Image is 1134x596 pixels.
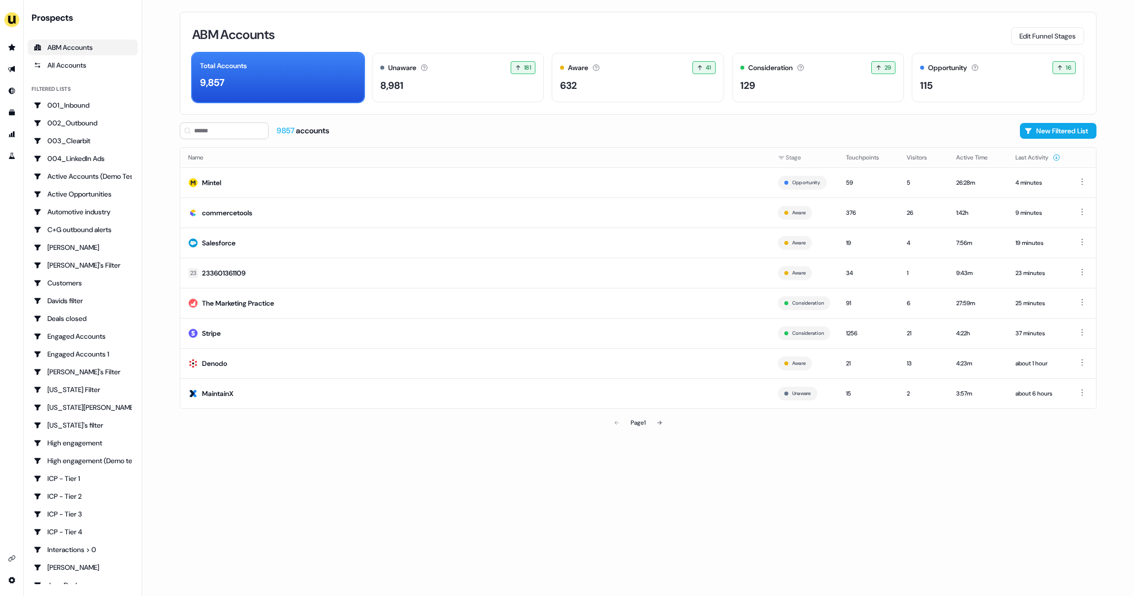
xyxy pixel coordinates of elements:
div: [PERSON_NAME]'s Filter [34,260,132,270]
a: Go to Geneviève's Filter [28,364,138,380]
div: Salesforce [202,238,236,248]
button: Active Time [956,149,1000,166]
a: Go to Deals closed [28,311,138,326]
a: Go to ICP - Tier 1 [28,471,138,486]
a: Go to ICP - Tier 3 [28,506,138,522]
span: 29 [885,63,891,73]
div: 9,857 [200,75,225,90]
a: Go to Inbound [4,83,20,99]
button: Opportunity [792,178,820,187]
div: 8,981 [380,78,404,93]
div: ICP - Tier 2 [34,491,132,501]
div: High engagement (Demo testing) [34,456,132,466]
a: Go to Charlotte's Filter [28,257,138,273]
div: [PERSON_NAME] [34,242,132,252]
div: The Marketing Practice [202,298,274,308]
button: Consideration [792,299,824,308]
div: 7:56m [956,238,1000,248]
div: 37 minutes [1015,328,1060,338]
div: Engaged Accounts 1 [34,349,132,359]
div: 23 minutes [1015,268,1060,278]
div: 001_Inbound [34,100,132,110]
th: Name [180,148,770,167]
a: Go to High engagement [28,435,138,451]
button: Unaware [792,389,811,398]
button: Aware [792,208,806,217]
div: 59 [846,178,891,188]
a: Go to attribution [4,126,20,142]
a: Go to Active Opportunities [28,186,138,202]
div: Customers [34,278,132,288]
a: Go to Automotive industry [28,204,138,220]
a: Go to integrations [4,572,20,588]
div: 1256 [846,328,891,338]
div: 2 [907,389,940,398]
div: Unaware [388,63,416,73]
div: about 6 hours [1015,389,1060,398]
button: Aware [792,269,806,278]
div: Page 1 [631,418,646,428]
button: Consideration [792,329,824,338]
a: Go to Davids filter [28,293,138,309]
div: ABM Accounts [34,42,132,52]
div: 25 minutes [1015,298,1060,308]
div: accounts [277,125,329,136]
a: Go to Charlotte Stone [28,239,138,255]
a: Go to integrations [4,551,20,566]
a: Go to Customers [28,275,138,291]
div: C+G outbound alerts [34,225,132,235]
a: Go to prospects [4,40,20,55]
div: 004_LinkedIn Ads [34,154,132,163]
div: Deals closed [34,314,132,323]
div: Denodo [202,358,227,368]
a: ABM Accounts [28,40,138,55]
div: 23 [190,268,197,278]
div: 15 [846,389,891,398]
div: Opportunity [928,63,967,73]
div: MaintainX [202,389,234,398]
div: Mintel [202,178,221,188]
div: ICP - Tier 4 [34,527,132,537]
div: Interactions > 0 [34,545,132,555]
a: Go to Engaged Accounts 1 [28,346,138,362]
a: Go to Joes Deals [28,577,138,593]
div: 1 [907,268,940,278]
div: 26 [907,208,940,218]
a: Go to Georgia Slack [28,399,138,415]
a: Go to templates [4,105,20,120]
div: ICP - Tier 1 [34,474,132,483]
div: All Accounts [34,60,132,70]
a: Go to 004_LinkedIn Ads [28,151,138,166]
a: Go to 002_Outbound [28,115,138,131]
div: Davids filter [34,296,132,306]
button: Aware [792,238,806,247]
div: about 1 hour [1015,358,1060,368]
div: Automotive industry [34,207,132,217]
div: Total Accounts [200,61,247,71]
a: Go to experiments [4,148,20,164]
div: 6 [907,298,940,308]
div: Aware [568,63,588,73]
a: Go to JJ Deals [28,559,138,575]
div: 9:43m [956,268,1000,278]
div: Stripe [202,328,221,338]
div: Engaged Accounts [34,331,132,341]
span: 16 [1066,63,1071,73]
div: 129 [740,78,755,93]
div: 26:28m [956,178,1000,188]
div: 233601361109 [202,268,245,278]
a: Go to outbound experience [4,61,20,77]
a: All accounts [28,57,138,73]
div: 5 [907,178,940,188]
div: [PERSON_NAME] [34,562,132,572]
div: [US_STATE] Filter [34,385,132,395]
div: [US_STATE]'s filter [34,420,132,430]
button: Touchpoints [846,149,891,166]
div: 27:59m [956,298,1000,308]
a: Go to ICP - Tier 2 [28,488,138,504]
div: 4 [907,238,940,248]
h3: ABM Accounts [192,28,275,41]
button: Visitors [907,149,939,166]
a: Go to High engagement (Demo testing) [28,453,138,469]
a: Go to Active Accounts (Demo Test) [28,168,138,184]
